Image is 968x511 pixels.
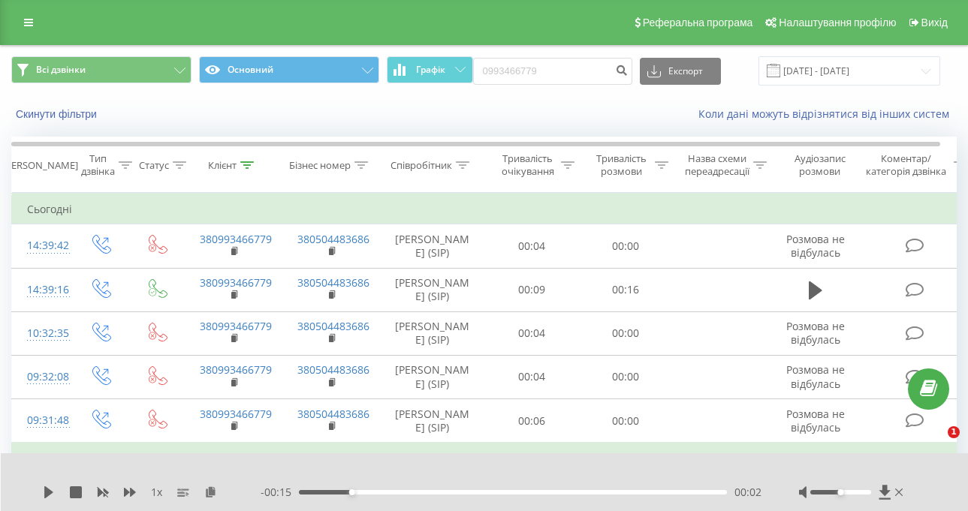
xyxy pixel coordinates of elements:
span: Розмова не відбулась [786,232,845,260]
div: 09:31:48 [27,406,57,435]
a: 380993466779 [200,275,272,290]
td: [PERSON_NAME] (SIP) [380,224,485,268]
div: Аудіозапис розмови [783,152,856,178]
span: Вихід [921,17,948,29]
span: Розмова не відбулась [786,362,845,390]
div: 14:39:16 [27,275,57,305]
td: 00:16 [579,268,673,311]
button: Всі дзвінки [11,56,191,83]
td: 00:00 [579,311,673,355]
td: 00:06 [485,399,579,443]
a: 380504483686 [297,275,369,290]
a: 380993466779 [200,362,272,377]
div: Співробітник [391,159,452,172]
div: Accessibility label [349,489,355,495]
td: [PERSON_NAME] (SIP) [380,399,485,443]
span: - 00:15 [261,485,299,500]
span: Реферальна програма [643,17,753,29]
span: 1 x [151,485,162,500]
a: 380504483686 [297,232,369,246]
span: Налаштування профілю [779,17,896,29]
div: Тривалість очікування [498,152,557,178]
td: [PERSON_NAME] (SIP) [380,268,485,311]
td: 00:00 [579,224,673,268]
a: 380504483686 [297,319,369,333]
div: Тривалість розмови [592,152,651,178]
span: Графік [416,65,445,75]
div: Тип дзвінка [81,152,115,178]
span: Розмова не відбулась [786,407,845,434]
td: 00:04 [485,224,579,268]
a: 380504483686 [297,407,369,421]
td: 00:00 [579,355,673,398]
button: Основний [199,56,379,83]
div: 10:32:35 [27,319,57,348]
a: 380993466779 [200,407,272,421]
div: Бізнес номер [289,159,351,172]
span: 00:02 [734,485,761,500]
td: 00:04 [485,355,579,398]
div: Accessibility label [838,489,844,495]
span: 1 [948,426,960,438]
td: [PERSON_NAME] (SIP) [380,311,485,355]
div: Клієнт [208,159,237,172]
div: Коментар/категорія дзвінка [862,152,950,178]
button: Скинути фільтри [11,107,104,121]
td: 00:00 [579,399,673,443]
div: [PERSON_NAME] [2,159,78,172]
div: Статус [139,159,169,172]
div: 09:32:08 [27,362,57,392]
span: Розмова не відбулась [786,319,845,347]
a: 380504483686 [297,362,369,377]
button: Графік [387,56,473,83]
a: 380993466779 [200,319,272,333]
span: Всі дзвінки [36,64,86,76]
td: 00:04 [485,311,579,355]
div: 14:39:42 [27,231,57,260]
button: Експорт [640,58,721,85]
td: [PERSON_NAME] (SIP) [380,355,485,398]
iframe: Intercom live chat [917,426,953,462]
input: Пошук за номером [473,58,632,85]
a: Коли дані можуть відрізнятися вiд інших систем [698,107,957,121]
td: 00:09 [485,268,579,311]
div: Назва схеми переадресації [685,152,749,178]
a: 380993466779 [200,232,272,246]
